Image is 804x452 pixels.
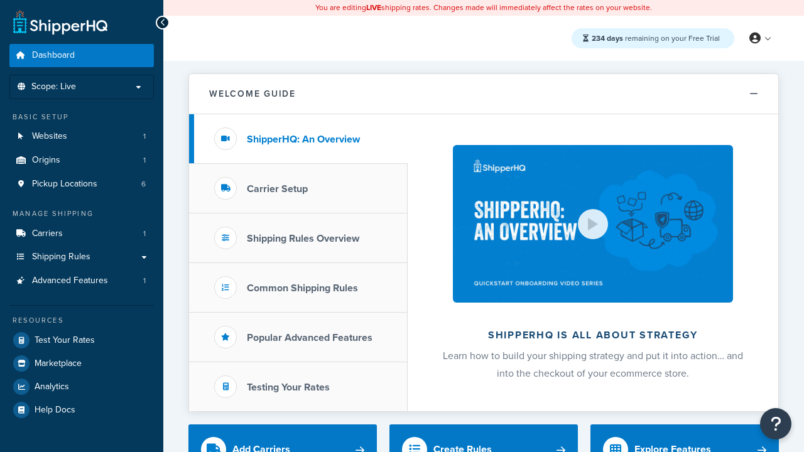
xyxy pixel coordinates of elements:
[760,408,791,439] button: Open Resource Center
[32,155,60,166] span: Origins
[9,112,154,122] div: Basic Setup
[9,125,154,148] li: Websites
[366,2,381,13] b: LIVE
[209,89,296,99] h2: Welcome Guide
[592,33,720,44] span: remaining on your Free Trial
[9,375,154,398] a: Analytics
[32,252,90,262] span: Shipping Rules
[247,134,360,145] h3: ShipperHQ: An Overview
[143,229,146,239] span: 1
[9,269,154,293] a: Advanced Features1
[247,382,330,393] h3: Testing Your Rates
[143,155,146,166] span: 1
[9,173,154,196] a: Pickup Locations6
[35,405,75,416] span: Help Docs
[247,183,308,195] h3: Carrier Setup
[9,149,154,172] li: Origins
[9,269,154,293] li: Advanced Features
[443,348,743,380] span: Learn how to build your shipping strategy and put it into action… and into the checkout of your e...
[32,50,75,61] span: Dashboard
[592,33,623,44] strong: 234 days
[247,233,359,244] h3: Shipping Rules Overview
[143,131,146,142] span: 1
[32,179,97,190] span: Pickup Locations
[9,44,154,67] a: Dashboard
[441,330,745,341] h2: ShipperHQ is all about strategy
[31,82,76,92] span: Scope: Live
[9,149,154,172] a: Origins1
[453,145,733,303] img: ShipperHQ is all about strategy
[9,222,154,245] li: Carriers
[247,282,358,294] h3: Common Shipping Rules
[35,382,69,392] span: Analytics
[9,329,154,352] a: Test Your Rates
[189,74,778,114] button: Welcome Guide
[9,352,154,375] a: Marketplace
[9,208,154,219] div: Manage Shipping
[35,335,95,346] span: Test Your Rates
[35,358,82,369] span: Marketplace
[143,276,146,286] span: 1
[9,315,154,326] div: Resources
[9,125,154,148] a: Websites1
[32,131,67,142] span: Websites
[9,222,154,245] a: Carriers1
[32,276,108,286] span: Advanced Features
[9,399,154,421] a: Help Docs
[32,229,63,239] span: Carriers
[9,173,154,196] li: Pickup Locations
[247,332,372,343] h3: Popular Advanced Features
[141,179,146,190] span: 6
[9,245,154,269] a: Shipping Rules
